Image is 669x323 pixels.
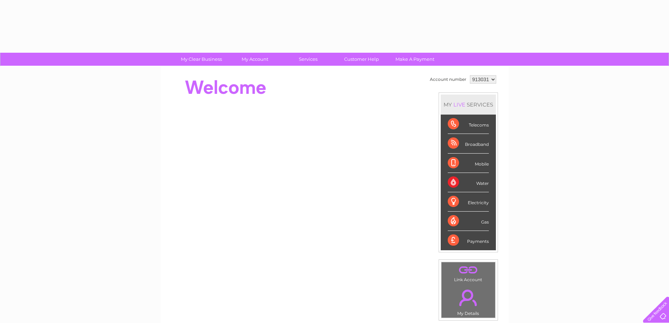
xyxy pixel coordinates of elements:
[443,264,493,276] a: .
[172,53,230,66] a: My Clear Business
[448,173,489,192] div: Water
[448,212,489,231] div: Gas
[448,154,489,173] div: Mobile
[386,53,444,66] a: Make A Payment
[448,231,489,250] div: Payments
[441,284,496,318] td: My Details
[452,101,467,108] div: LIVE
[279,53,337,66] a: Services
[448,192,489,212] div: Electricity
[443,285,493,310] a: .
[333,53,391,66] a: Customer Help
[428,73,468,85] td: Account number
[441,262,496,284] td: Link Account
[441,95,496,115] div: MY SERVICES
[226,53,284,66] a: My Account
[448,115,489,134] div: Telecoms
[448,134,489,153] div: Broadband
